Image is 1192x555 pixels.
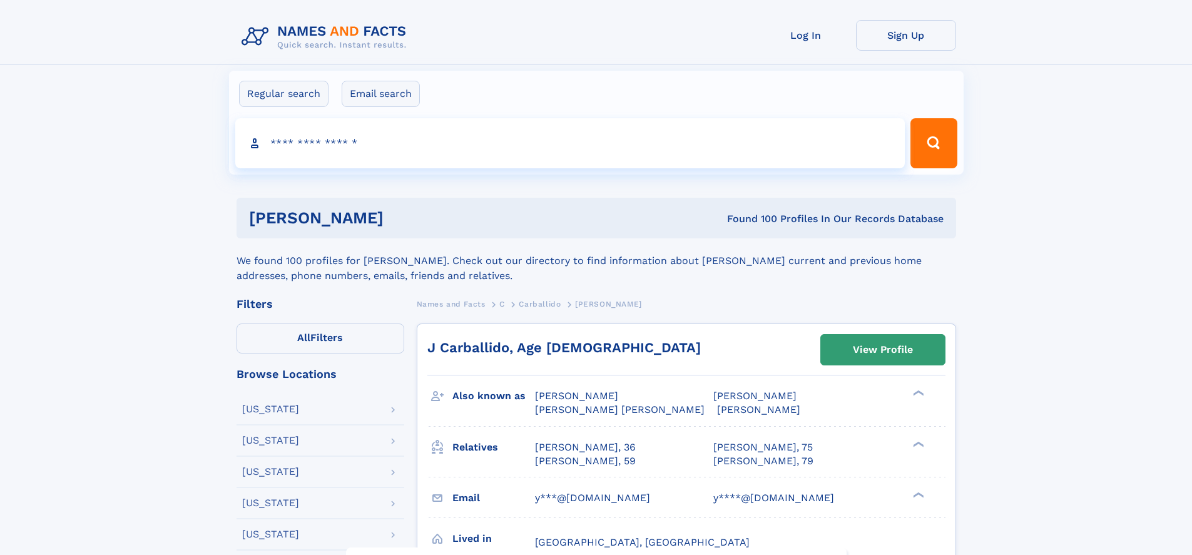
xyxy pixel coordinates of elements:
[242,404,299,414] div: [US_STATE]
[452,528,535,549] h3: Lived in
[535,440,636,454] a: [PERSON_NAME], 36
[417,296,486,312] a: Names and Facts
[237,20,417,54] img: Logo Names and Facts
[910,389,925,397] div: ❯
[242,529,299,539] div: [US_STATE]
[237,323,404,354] label: Filters
[235,118,905,168] input: search input
[535,404,705,415] span: [PERSON_NAME] [PERSON_NAME]
[821,335,945,365] a: View Profile
[342,81,420,107] label: Email search
[237,238,956,283] div: We found 100 profiles for [PERSON_NAME]. Check out our directory to find information about [PERSO...
[452,385,535,407] h3: Also known as
[242,467,299,477] div: [US_STATE]
[499,300,505,308] span: C
[713,440,813,454] a: [PERSON_NAME], 75
[297,332,310,344] span: All
[910,440,925,448] div: ❯
[239,81,329,107] label: Regular search
[717,404,800,415] span: [PERSON_NAME]
[237,369,404,380] div: Browse Locations
[249,210,556,226] h1: [PERSON_NAME]
[910,491,925,499] div: ❯
[242,435,299,446] div: [US_STATE]
[242,498,299,508] div: [US_STATE]
[853,335,913,364] div: View Profile
[535,454,636,468] a: [PERSON_NAME], 59
[427,340,701,355] a: J Carballido, Age [DEMOGRAPHIC_DATA]
[519,296,561,312] a: Carballido
[756,20,856,51] a: Log In
[499,296,505,312] a: C
[555,212,944,226] div: Found 100 Profiles In Our Records Database
[575,300,642,308] span: [PERSON_NAME]
[535,536,750,548] span: [GEOGRAPHIC_DATA], [GEOGRAPHIC_DATA]
[452,487,535,509] h3: Email
[856,20,956,51] a: Sign Up
[713,454,813,468] a: [PERSON_NAME], 79
[910,118,957,168] button: Search Button
[535,492,650,504] span: y***@[DOMAIN_NAME]
[535,390,618,402] span: [PERSON_NAME]
[237,298,404,310] div: Filters
[713,390,797,402] span: [PERSON_NAME]
[519,300,561,308] span: Carballido
[452,437,535,458] h3: Relatives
